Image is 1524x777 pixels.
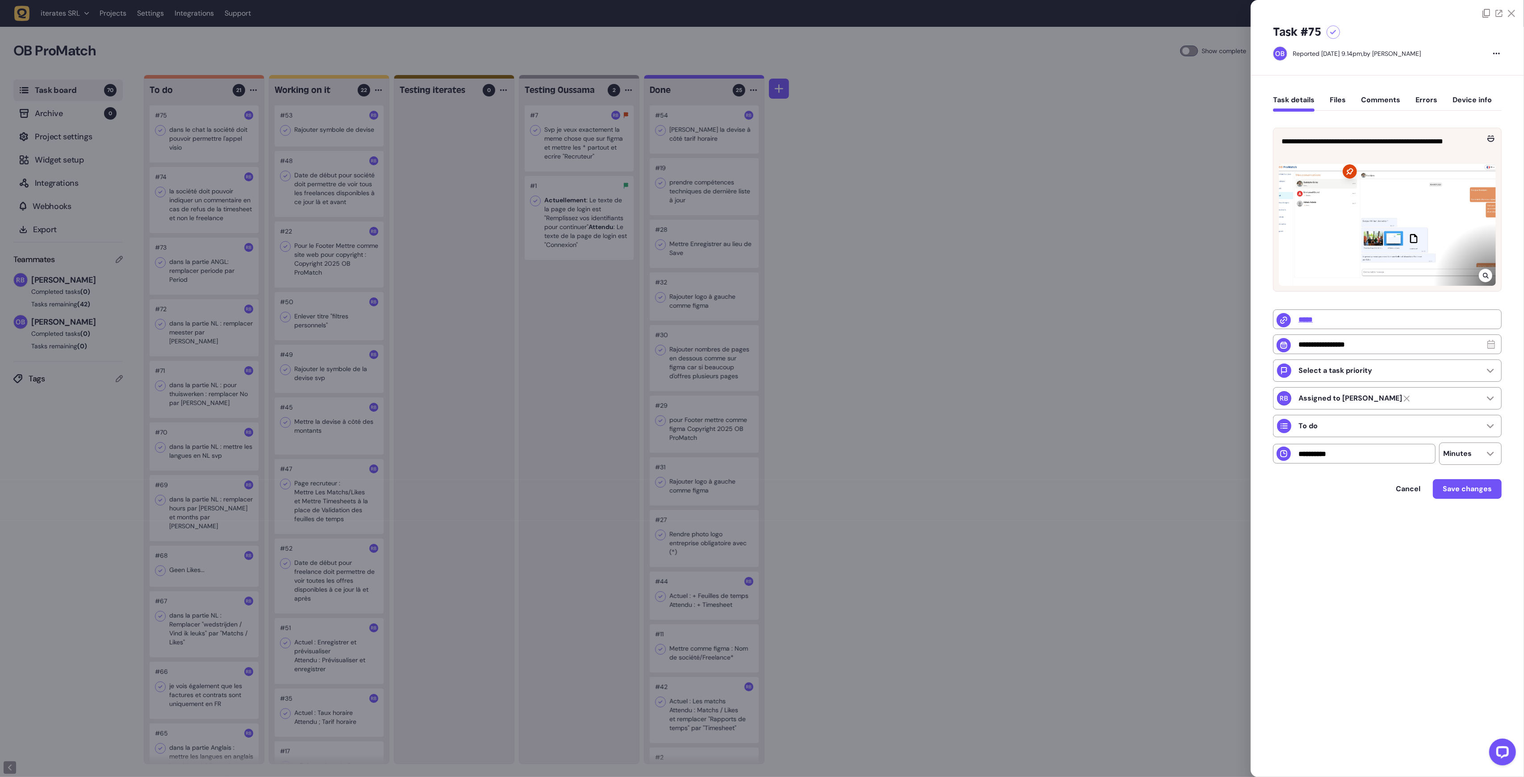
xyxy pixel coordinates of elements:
iframe: LiveChat chat widget [1482,735,1520,773]
img: Oussama Bahassou [1273,47,1287,60]
div: by [PERSON_NAME] [1293,49,1421,58]
p: Select a task priority [1299,366,1372,375]
button: Comments [1361,96,1400,112]
p: Minutes [1443,449,1472,458]
button: Files [1330,96,1346,112]
button: Save changes [1433,479,1502,499]
div: Reported [DATE] 9.14pm, [1293,50,1363,58]
span: Cancel [1396,484,1420,493]
strong: Rodolphe Balay [1299,394,1402,403]
button: Device info [1453,96,1492,112]
p: To do [1299,422,1318,430]
button: Task details [1273,96,1315,112]
h5: Task #75 [1273,25,1321,39]
button: Errors [1415,96,1437,112]
button: Cancel [1387,480,1429,498]
span: Save changes [1443,484,1492,493]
